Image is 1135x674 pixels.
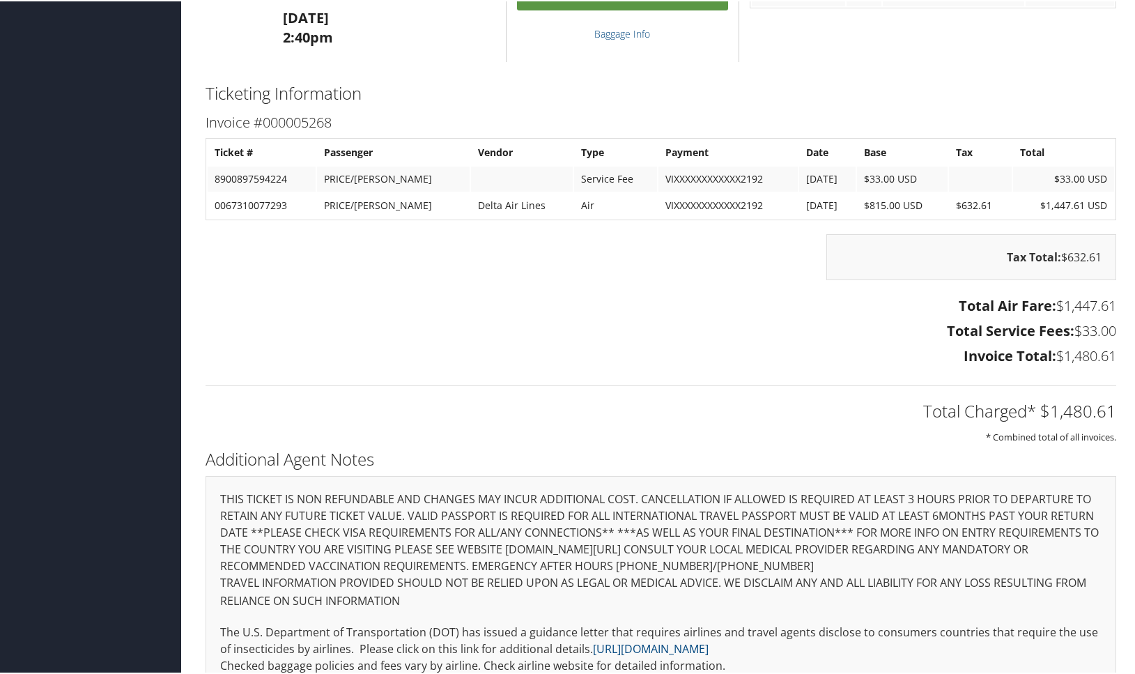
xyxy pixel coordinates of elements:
[220,573,1102,608] p: TRAVEL INFORMATION PROVIDED SHOULD NOT BE RELIED UPON AS LEGAL OR MEDICAL ADVICE. WE DISCLAIM ANY...
[949,192,1012,217] td: $632.61
[574,139,657,164] th: Type
[1007,248,1061,263] strong: Tax Total:
[206,112,1116,131] h3: Invoice #000005268
[959,295,1056,314] strong: Total Air Fare:
[220,656,1102,674] p: Checked baggage policies and fees vary by airline. Check airline website for detailed information.
[206,345,1116,365] h3: $1,480.61
[317,192,470,217] td: PRICE/[PERSON_NAME]
[857,139,948,164] th: Base
[206,398,1116,422] h2: Total Charged* $1,480.61
[574,192,657,217] td: Air
[658,165,798,190] td: VIXXXXXXXXXXXX2192
[1013,139,1114,164] th: Total
[574,165,657,190] td: Service Fee
[1013,192,1114,217] td: $1,447.61 USD
[947,320,1074,339] strong: Total Service Fees:
[857,192,948,217] td: $815.00 USD
[317,139,470,164] th: Passenger
[471,192,573,217] td: Delta Air Lines
[799,192,856,217] td: [DATE]
[799,139,856,164] th: Date
[949,139,1012,164] th: Tax
[964,345,1056,364] strong: Invoice Total:
[986,429,1116,442] small: * Combined total of all invoices.
[208,165,316,190] td: 8900897594224
[826,233,1116,279] div: $632.61
[317,165,470,190] td: PRICE/[PERSON_NAME]
[206,80,1116,104] h2: Ticketing Information
[593,640,709,655] a: [URL][DOMAIN_NAME]
[206,446,1116,470] h2: Additional Agent Notes
[594,26,650,39] a: Baggage Info
[206,320,1116,339] h3: $33.00
[799,165,856,190] td: [DATE]
[283,7,329,26] strong: [DATE]
[658,139,798,164] th: Payment
[206,295,1116,314] h3: $1,447.61
[857,165,948,190] td: $33.00 USD
[1013,165,1114,190] td: $33.00 USD
[208,192,316,217] td: 0067310077293
[658,192,798,217] td: VIXXXXXXXXXXXX2192
[283,26,333,45] strong: 2:40pm
[208,139,316,164] th: Ticket #
[471,139,573,164] th: Vendor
